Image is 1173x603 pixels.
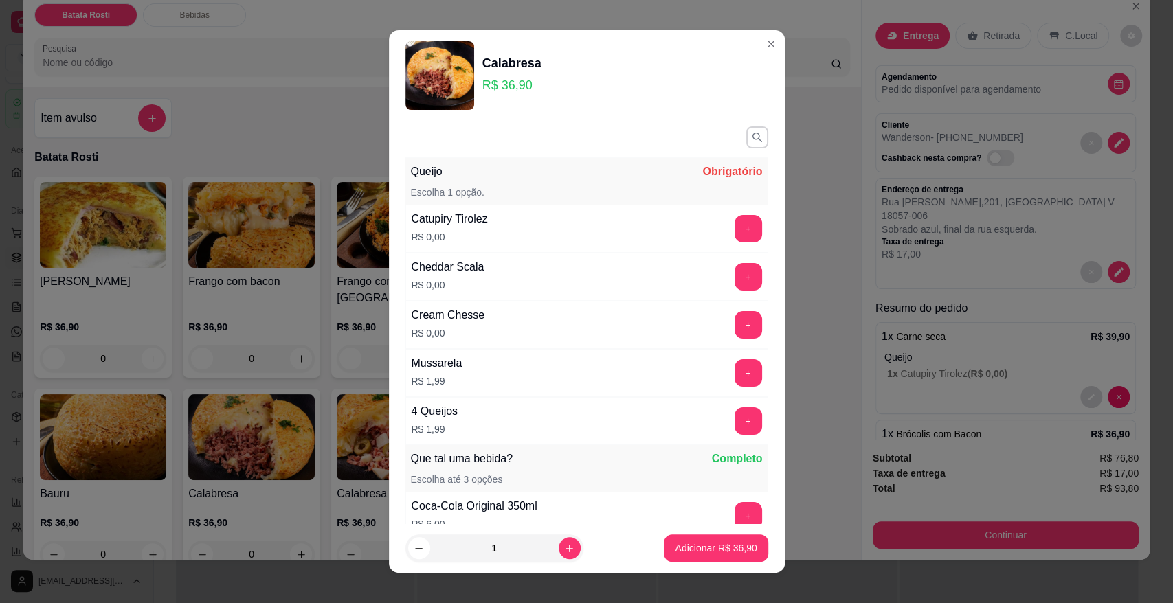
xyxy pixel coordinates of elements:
p: Escolha 1 opção. [411,185,484,199]
p: Queijo [411,163,443,180]
p: R$ 0,00 [412,326,485,340]
div: Calabresa [482,54,541,73]
p: R$ 0,00 [412,278,484,292]
p: Adicionar R$ 36,90 [675,541,757,555]
button: increase-product-quantity [559,537,581,559]
p: Completo [712,451,763,467]
button: add [735,359,762,387]
button: add [735,215,762,242]
div: 4 Queijos [412,403,458,420]
div: Coca-Cola Original 350ml [412,498,537,514]
img: product-image [405,41,474,110]
div: Catupiry Tirolez [412,211,488,227]
button: add [735,311,762,339]
p: Escolha até 3 opções [411,473,503,486]
button: Close [760,33,782,55]
p: R$ 1,99 [412,374,462,388]
p: R$ 6,00 [412,517,537,531]
div: Cheddar Scala [412,259,484,275]
p: Que tal uma bebida? [411,451,513,467]
p: R$ 0,00 [412,230,488,244]
p: Obrigatório [702,163,762,180]
div: Mussarela [412,355,462,372]
div: Cream Chesse [412,307,485,323]
p: R$ 36,90 [482,76,541,95]
button: Adicionar R$ 36,90 [664,534,768,562]
p: R$ 1,99 [412,422,458,436]
button: add [735,502,762,530]
button: add [735,263,762,291]
button: decrease-product-quantity [408,537,430,559]
button: add [735,407,762,435]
